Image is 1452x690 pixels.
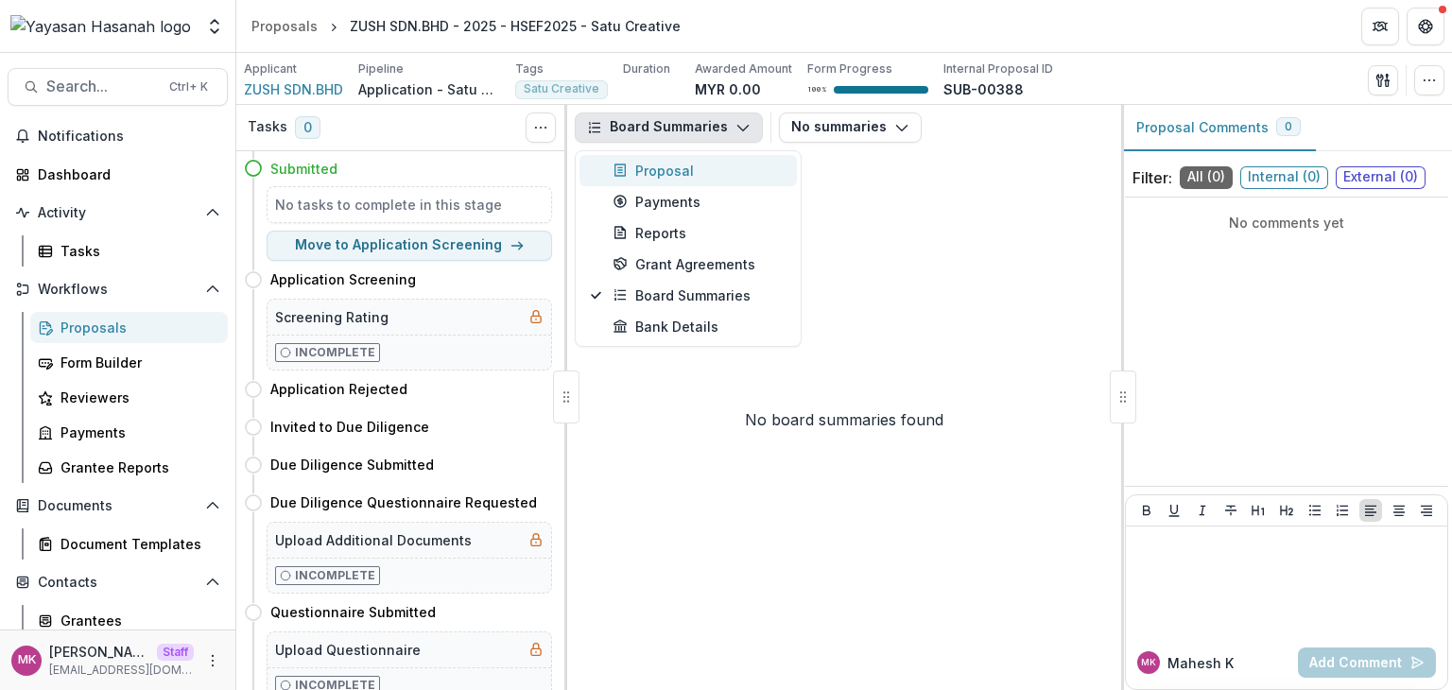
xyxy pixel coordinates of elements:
button: Notifications [8,121,228,151]
a: Payments [30,417,228,448]
span: External ( 0 ) [1336,166,1426,189]
span: 0 [1285,120,1292,133]
div: Board Summaries [613,285,786,305]
p: Mahesh K [1167,653,1234,673]
div: Document Templates [60,534,213,554]
p: SUB-00388 [943,79,1024,99]
button: Italicize [1191,499,1214,522]
button: Move to Application Screening [267,231,552,261]
button: Toggle View Cancelled Tasks [526,112,556,143]
p: Staff [157,644,194,661]
div: Ctrl + K [165,77,212,97]
button: Board Summaries [575,112,763,143]
h5: Upload Additional Documents [275,530,472,550]
p: [EMAIL_ADDRESS][DOMAIN_NAME] [49,662,194,679]
a: Grantee Reports [30,452,228,483]
button: Add Comment [1298,647,1436,678]
p: No board summaries found [745,408,943,431]
p: Applicant [244,60,297,78]
button: Strike [1219,499,1242,522]
a: Grantees [30,605,228,636]
span: Internal ( 0 ) [1240,166,1328,189]
a: Proposals [244,12,325,40]
button: Open Documents [8,491,228,521]
div: Grantee Reports [60,457,213,477]
p: Form Progress [807,60,892,78]
h4: Questionnaire Submitted [270,602,436,622]
div: Mahesh Kumar [1141,658,1156,667]
div: Proposals [60,318,213,337]
p: MYR 0.00 [695,79,761,99]
a: Dashboard [8,159,228,190]
p: Incomplete [295,344,375,361]
p: Tags [515,60,544,78]
p: [PERSON_NAME] [49,642,149,662]
div: Mahesh Kumar [18,654,36,666]
div: ZUSH SDN.BHD - 2025 - HSEF2025 - Satu Creative [350,16,681,36]
button: Align Right [1415,499,1438,522]
span: Search... [46,78,158,95]
h5: Upload Questionnaire [275,640,421,660]
div: Bank Details [613,317,786,336]
h4: Invited to Due Diligence [270,417,429,437]
h4: Submitted [270,159,337,179]
span: Notifications [38,129,220,145]
p: 100 % [807,83,826,96]
button: Get Help [1407,8,1444,45]
button: Open Workflows [8,274,228,304]
button: Underline [1163,499,1185,522]
button: Search... [8,68,228,106]
p: Awarded Amount [695,60,792,78]
h5: No tasks to complete in this stage [275,195,544,215]
button: Align Left [1359,499,1382,522]
button: No summaries [779,112,922,143]
h4: Application Rejected [270,379,407,399]
div: Dashboard [38,164,213,184]
button: Open Contacts [8,567,228,597]
a: Form Builder [30,347,228,378]
button: Partners [1361,8,1399,45]
h3: Tasks [248,119,287,135]
div: Reports [613,223,786,243]
span: Workflows [38,282,198,298]
button: Open Activity [8,198,228,228]
button: Bullet List [1304,499,1326,522]
button: Bold [1135,499,1158,522]
h4: Due Diligence Submitted [270,455,434,474]
button: Heading 2 [1275,499,1298,522]
div: Grantees [60,611,213,630]
div: Payments [60,423,213,442]
p: Incomplete [295,567,375,584]
button: Ordered List [1331,499,1354,522]
p: Internal Proposal ID [943,60,1053,78]
p: No comments yet [1132,213,1441,233]
div: Grant Agreements [613,254,786,274]
h4: Due Diligence Questionnaire Requested [270,492,537,512]
button: More [201,649,224,672]
a: Reviewers [30,382,228,413]
a: ZUSH SDN.BHD [244,79,343,99]
span: Satu Creative [524,82,599,95]
button: Align Center [1388,499,1410,522]
a: Document Templates [30,528,228,560]
h5: Screening Rating [275,307,389,327]
div: Form Builder [60,353,213,372]
div: Proposal [613,161,786,181]
p: Filter: [1132,166,1172,189]
p: Pipeline [358,60,404,78]
span: Activity [38,205,198,221]
a: Proposals [30,312,228,343]
span: All ( 0 ) [1180,166,1233,189]
p: Application - Satu Creative [358,79,500,99]
div: Payments [613,192,786,212]
button: Open entity switcher [201,8,228,45]
span: Contacts [38,575,198,591]
button: Heading 1 [1247,499,1270,522]
div: Proposals [251,16,318,36]
div: Tasks [60,241,213,261]
span: Documents [38,498,198,514]
a: Tasks [30,235,228,267]
div: Reviewers [60,388,213,407]
span: 0 [295,116,320,139]
nav: breadcrumb [244,12,688,40]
